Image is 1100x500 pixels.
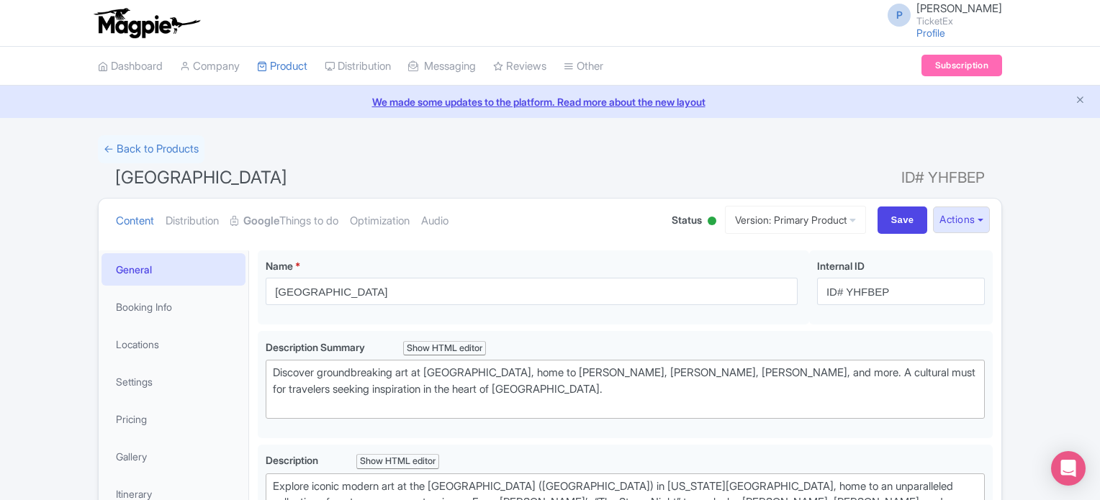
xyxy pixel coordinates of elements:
[933,206,990,233] button: Actions
[1051,451,1086,486] div: Open Intercom Messenger
[102,291,245,323] a: Booking Info
[115,167,287,188] span: [GEOGRAPHIC_DATA]
[266,454,320,466] span: Description
[102,440,245,473] a: Gallery
[408,47,476,86] a: Messaging
[1075,93,1086,109] button: Close announcement
[672,212,702,227] span: Status
[916,1,1002,15] span: [PERSON_NAME]
[266,260,293,272] span: Name
[98,47,163,86] a: Dashboard
[921,55,1002,76] a: Subscription
[888,4,911,27] span: P
[266,341,367,353] span: Description Summary
[421,199,448,244] a: Audio
[166,199,219,244] a: Distribution
[98,135,204,163] a: ← Back to Products
[564,47,603,86] a: Other
[817,260,865,272] span: Internal ID
[879,3,1002,26] a: P [PERSON_NAME] TicketEx
[102,403,245,435] a: Pricing
[180,47,240,86] a: Company
[493,47,546,86] a: Reviews
[102,253,245,286] a: General
[230,199,338,244] a: GoogleThings to do
[102,328,245,360] a: Locations
[916,17,1002,26] small: TicketEx
[325,47,391,86] a: Distribution
[705,211,719,233] div: Active
[91,7,202,39] img: logo-ab69f6fb50320c5b225c76a69d11143b.png
[403,341,486,356] div: Show HTML editor
[257,47,307,86] a: Product
[116,199,154,244] a: Content
[725,206,866,234] a: Version: Primary Product
[356,454,439,469] div: Show HTML editor
[878,206,928,234] input: Save
[916,27,945,39] a: Profile
[273,365,978,414] div: Discover groundbreaking art at [GEOGRAPHIC_DATA], home to [PERSON_NAME], [PERSON_NAME], [PERSON_N...
[350,199,410,244] a: Optimization
[901,163,985,192] span: ID# YHFBEP
[9,94,1091,109] a: We made some updates to the platform. Read more about the new layout
[102,365,245,398] a: Settings
[243,213,279,229] strong: Google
